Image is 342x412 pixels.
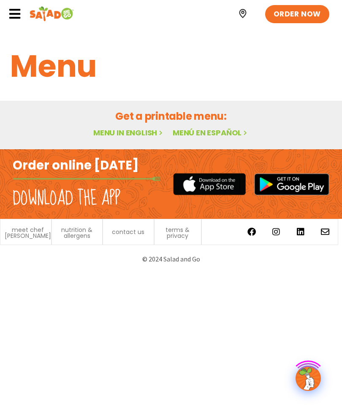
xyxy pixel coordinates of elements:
h2: Download the app [13,187,120,210]
a: Menú en español [173,127,249,138]
p: © 2024 Salad and Go [8,253,334,265]
h2: Get a printable menu: [10,109,332,124]
span: ORDER NOW [274,9,321,19]
a: terms & privacy [159,227,197,239]
img: appstore [173,172,246,196]
img: google_play [254,173,329,195]
h2: Order online [DATE] [13,158,139,174]
a: Menu in English [93,127,164,138]
a: meet chef [PERSON_NAME] [5,227,51,239]
a: contact us [112,229,144,235]
a: ORDER NOW [265,5,329,24]
h1: Menu [10,43,332,89]
img: fork [13,177,160,181]
a: nutrition & allergens [56,227,98,239]
img: Header logo [30,5,74,22]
